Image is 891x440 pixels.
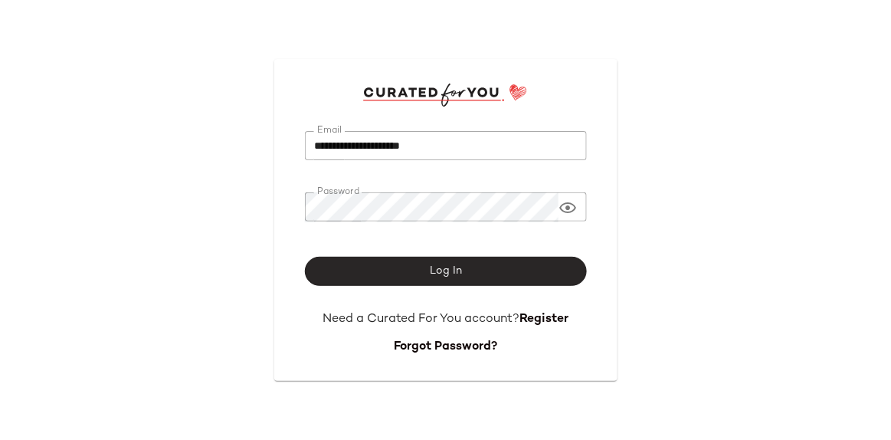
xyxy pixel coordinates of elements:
[305,257,587,286] button: Log In
[363,84,528,107] img: cfy_login_logo.DGdB1djN.svg
[394,340,497,353] a: Forgot Password?
[519,313,568,326] a: Register
[323,313,519,326] span: Need a Curated For You account?
[429,265,462,277] span: Log In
